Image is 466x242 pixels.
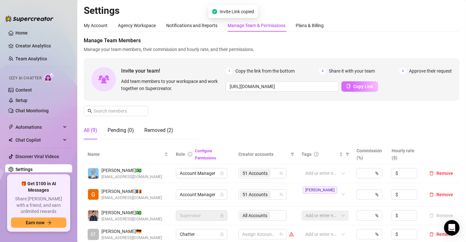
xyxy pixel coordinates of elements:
[84,145,172,164] th: Name
[220,232,224,236] span: lock
[15,122,61,132] span: Automations
[444,220,460,236] div: Open Intercom Messenger
[84,5,460,17] h2: Settings
[91,231,96,238] span: ST
[279,193,283,197] span: team
[436,192,453,197] span: Remove
[228,22,285,29] div: Manage Team & Permissions
[409,67,452,75] span: Approve their request
[226,67,233,75] span: 1
[15,56,47,61] a: Team Analytics
[429,232,434,237] span: delete
[301,151,311,158] span: Tags
[15,41,67,51] a: Creator Analytics
[319,67,326,75] span: 2
[296,22,324,29] div: Plans & Billing
[15,154,59,159] a: Discover Viral Videos
[108,126,134,134] div: Pending (0)
[188,152,192,156] span: info-circle
[88,109,92,113] span: search
[166,22,217,29] div: Notifications and Reports
[15,30,28,35] a: Home
[101,167,162,174] span: [PERSON_NAME] 🇧🇷
[15,167,33,172] a: Settings
[9,75,42,81] span: Izzy AI Chatter
[8,138,13,142] img: Chat Copilot
[121,67,226,75] span: Invite your team!
[176,152,185,157] span: Role
[44,73,54,82] img: AI Chatter
[180,229,223,239] span: Chatter
[429,171,434,176] span: delete
[353,84,373,89] span: Copy Link
[429,192,434,197] span: delete
[180,211,223,220] span: Supervisor
[279,171,283,175] span: team
[344,149,351,159] span: filter
[5,15,53,22] img: logo-BBDzfeDw.svg
[8,125,14,130] span: thunderbolt
[195,149,216,160] a: Configure Permissions
[118,22,156,29] div: Agency Workspace
[427,212,456,219] button: Remove
[101,228,162,235] span: [PERSON_NAME] 🇩🇪
[93,107,139,115] input: Search members
[15,135,61,145] span: Chat Copilot
[11,196,66,215] span: Share [PERSON_NAME] with a friend, and earn unlimited rewards
[88,168,99,179] img: iskander ben khaled
[243,191,268,198] span: 51 Accounts
[101,235,162,241] span: [EMAIL_ADDRESS][DOMAIN_NAME]
[144,126,173,134] div: Removed (2)
[84,46,460,53] span: Manage your team members, their commission and hourly rate, and their permissions.
[212,9,217,14] span: check-circle
[101,209,162,216] span: [PERSON_NAME] 🇧🇷
[427,191,456,198] button: Remove
[220,193,224,197] span: lock
[399,67,406,75] span: 3
[220,171,224,175] span: lock
[15,98,27,103] a: Setup
[303,187,337,194] span: [PERSON_NAME]
[279,232,283,236] span: team
[11,217,66,228] button: Earn nowarrow-right
[88,151,163,158] span: Name
[180,190,223,199] span: Account Manager
[289,232,294,237] span: warning
[235,67,295,75] span: Copy the link from the bottom
[88,189,99,200] img: Alex G
[101,195,162,201] span: [EMAIL_ADDRESS][DOMAIN_NAME]
[314,152,319,156] span: question-circle
[121,78,223,92] span: Add team members to your workspace and work together on Supercreator.
[346,152,349,156] span: filter
[388,145,423,164] th: Hourly rate ($)
[427,169,456,177] button: Remove
[47,220,52,225] span: arrow-right
[101,216,162,222] span: [EMAIL_ADDRESS][DOMAIN_NAME]
[84,22,108,29] div: My Account
[427,230,456,238] button: Remove
[238,151,288,158] span: Creator accounts
[436,232,453,237] span: Remove
[101,174,162,180] span: [EMAIL_ADDRESS][DOMAIN_NAME]
[240,169,271,177] span: 51 Accounts
[240,191,271,198] span: 51 Accounts
[180,168,223,178] span: Account Manager
[15,108,49,113] a: Chat Monitoring
[220,8,254,15] span: Invite Link copied
[290,152,294,156] span: filter
[101,188,162,195] span: [PERSON_NAME] 🇷🇴
[15,87,32,93] a: Content
[329,67,375,75] span: Share it with your team
[84,37,460,45] span: Manage Team Members
[84,126,97,134] div: All (9)
[220,214,224,217] span: lock
[243,170,268,177] span: 51 Accounts
[341,81,378,92] button: Copy Link
[11,181,66,193] span: 🎁 Get $100 in AI Messages
[436,171,453,176] span: Remove
[353,145,388,164] th: Commission (%)
[346,84,351,88] span: copy
[88,210,99,221] img: Arthur Portella
[289,149,296,159] span: filter
[26,220,44,225] span: Earn now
